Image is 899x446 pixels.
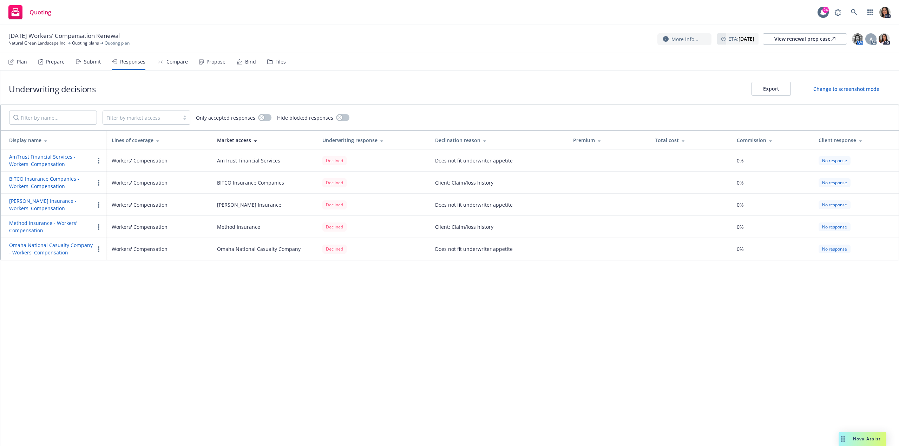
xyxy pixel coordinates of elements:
div: BITCO Insurance Companies [217,179,284,186]
img: photo [879,33,890,45]
span: Quoting plan [105,40,130,46]
button: Export [752,82,791,96]
div: Declined [322,178,347,187]
button: More info... [657,33,711,45]
div: Workers' Compensation [112,201,168,208]
button: [PERSON_NAME] Insurance - Workers' Compensation [9,197,94,212]
div: Omaha National Casualty Company [217,245,301,253]
div: Workers' Compensation [112,179,168,186]
span: [DATE] Workers' Compensation Renewal [8,32,120,40]
a: Quoting [6,2,54,22]
span: 0% [737,201,744,208]
div: Client response [819,137,893,144]
div: No response [819,200,851,209]
a: Search [847,5,861,19]
span: Nova Assist [853,436,881,442]
div: View renewal prep case [774,34,835,44]
span: 0% [737,223,744,231]
div: Does not fit underwriter appetite [435,245,513,253]
div: Display name [9,137,100,144]
div: Premium [573,137,644,144]
div: Workers' Compensation [112,157,168,164]
div: Workers' Compensation [112,245,168,253]
strong: [DATE] [739,35,754,42]
div: Market access [217,137,311,144]
a: Switch app [863,5,877,19]
div: Method Insurance [217,223,260,231]
a: Natural Green Landscape Inc. [8,40,66,46]
div: Lines of coverage [112,137,206,144]
div: Bind [245,59,256,65]
div: Client: Claim/loss history [435,179,493,186]
a: Quoting plans [72,40,99,46]
img: photo [852,33,863,45]
button: Method Insurance - Workers' Compensation [9,219,94,234]
div: Client: Claim/loss history [435,223,493,231]
div: Submit [84,59,101,65]
div: Does not fit underwriter appetite [435,157,513,164]
button: Nova Assist [839,432,886,446]
div: Underwriting response [322,137,424,144]
div: No response [819,178,851,187]
div: AmTrust Financial Services [217,157,280,164]
span: 0% [737,157,744,164]
input: Filter by name... [9,111,97,125]
div: Declined [322,245,347,253]
a: View renewal prep case [763,33,847,45]
span: A [870,35,873,43]
div: 24 [822,7,829,13]
span: Declined [322,222,347,231]
button: BITCO Insurance Companies - Workers' Compensation [9,175,94,190]
div: No response [819,222,851,231]
button: Omaha National Casualty Company - Workers' Compensation [9,241,94,256]
div: [PERSON_NAME] Insurance [217,201,281,208]
div: Prepare [46,59,65,65]
span: Only accepted responses [196,114,255,121]
button: Change to screenshot mode [802,82,891,96]
div: Propose [206,59,225,65]
h1: Underwriting decisions [9,83,96,95]
span: Hide blocked responses [277,114,333,121]
div: Declination reason [435,137,562,144]
span: ETA : [728,35,754,42]
div: Commission [737,137,807,144]
div: Declined [322,200,347,209]
span: Declined [322,200,347,209]
div: No response [819,156,851,165]
div: Plan [17,59,27,65]
span: More info... [671,35,698,43]
span: 0% [737,179,744,186]
div: Total cost [655,137,726,144]
div: Change to screenshot mode [813,85,879,93]
div: Files [275,59,286,65]
div: Responses [120,59,145,65]
div: Drag to move [839,432,847,446]
div: Does not fit underwriter appetite [435,201,513,208]
button: AmTrust Financial Services - Workers' Compensation [9,153,94,168]
div: Compare [166,59,188,65]
div: Workers' Compensation [112,223,168,231]
span: Declined [322,244,347,253]
div: No response [819,245,851,253]
span: 0% [737,245,744,253]
span: Quoting [29,9,51,15]
div: Declined [322,222,347,231]
img: photo [879,7,891,18]
a: Report a Bug [831,5,845,19]
div: Declined [322,156,347,165]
